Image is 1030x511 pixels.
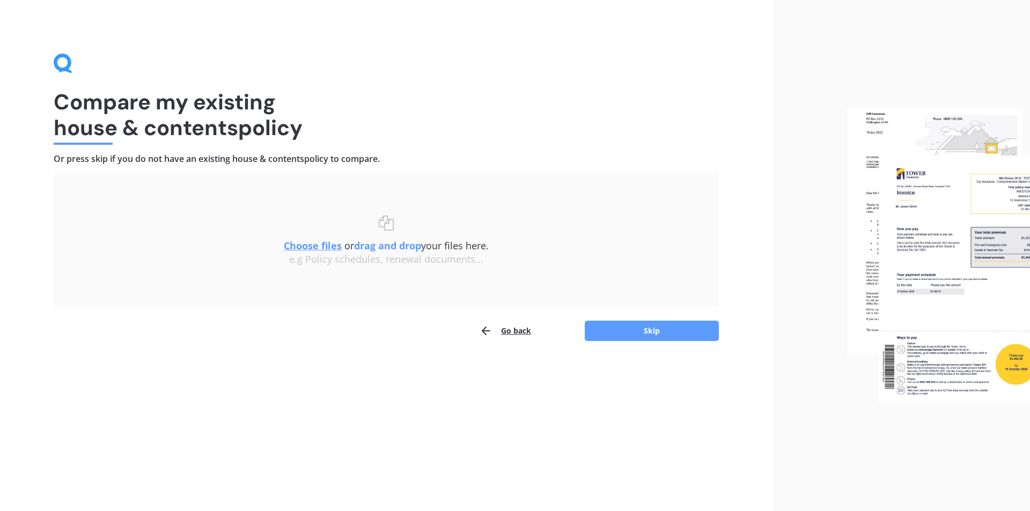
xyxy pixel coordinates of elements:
[354,239,421,252] b: drag and drop
[54,89,719,140] h1: Compare my existing house & contents policy
[284,239,342,252] u: Choose files
[847,108,1030,403] img: files.webp
[75,254,697,265] div: e.g Policy schedules, renewal documents...
[480,320,531,342] button: Go back
[54,153,719,165] h4: Or press skip if you do not have an existing house & contents policy to compare.
[284,239,489,252] span: or your files here.
[585,321,719,341] button: Skip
